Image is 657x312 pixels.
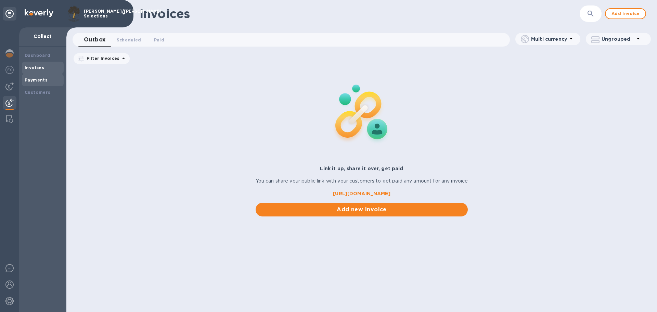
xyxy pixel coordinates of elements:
[25,33,61,40] p: Collect
[256,177,468,185] p: You can share your public link with your customers to get paid any amount for any invoice
[25,90,51,95] b: Customers
[256,190,468,197] a: [URL][DOMAIN_NAME]
[84,35,106,45] span: Outbox
[5,66,14,74] img: Foreign exchange
[611,10,640,18] span: Add invoice
[25,53,51,58] b: Dashboard
[25,77,48,83] b: Payments
[140,7,190,21] h1: Invoices
[256,203,468,216] button: Add new invoice
[25,9,53,17] img: Logo
[531,36,567,42] p: Multi currency
[602,36,634,42] p: Ungrouped
[25,65,44,70] b: Invoices
[605,8,646,19] button: Add invoice
[333,191,390,196] b: [URL][DOMAIN_NAME]
[84,9,118,18] p: [PERSON_NAME]/[PERSON_NAME] Selections
[84,55,119,61] p: Filter Invoices
[261,205,463,214] span: Add new invoice
[256,165,468,172] p: Link it up, share it over, get paid
[117,36,141,43] span: Scheduled
[3,7,16,21] div: Unpin categories
[154,36,164,43] span: Paid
